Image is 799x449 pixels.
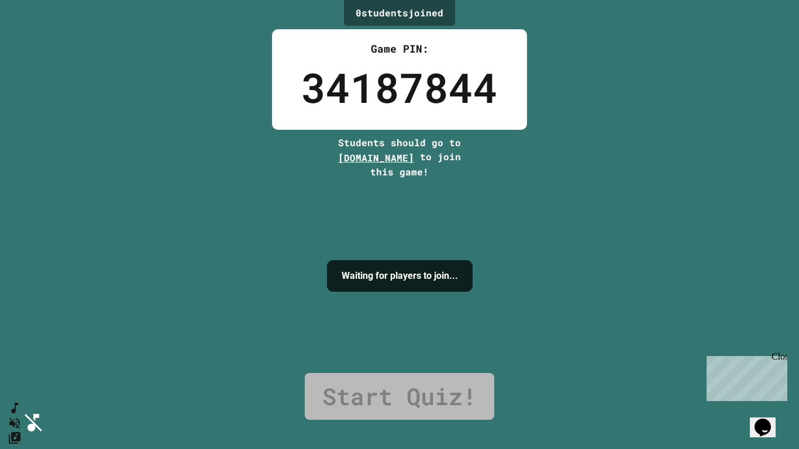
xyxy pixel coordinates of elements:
[5,5,81,74] div: Chat with us now!Close
[8,401,22,416] button: SpeedDial basic example
[8,416,22,430] button: Unmute music
[338,151,414,164] span: [DOMAIN_NAME]
[8,430,22,445] button: Change Music
[305,373,494,420] a: Start Quiz!
[301,41,498,57] div: Game PIN:
[326,136,473,179] div: Students should go to to join this game!
[342,269,458,283] h4: Waiting for players to join...
[750,402,787,437] iframe: chat widget
[702,351,787,401] iframe: chat widget
[301,57,498,118] div: 34187844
